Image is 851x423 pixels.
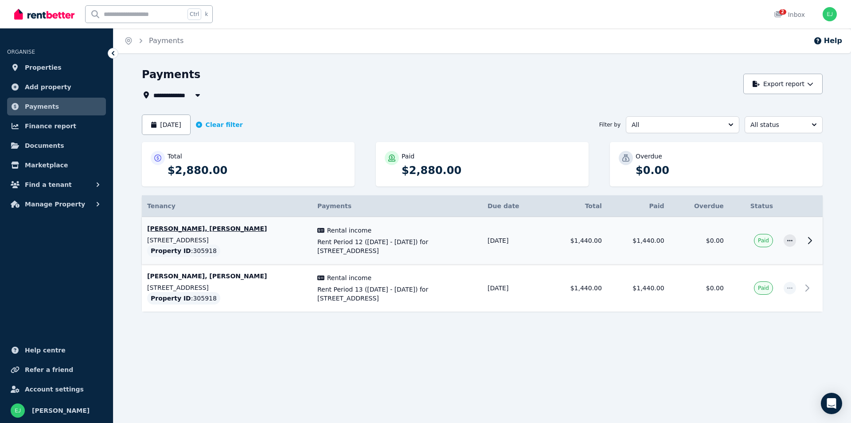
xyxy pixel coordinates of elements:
div: Open Intercom Messenger [821,393,842,414]
p: $2,880.00 [402,163,580,178]
span: Property ID [151,294,191,303]
span: Property ID [151,246,191,255]
td: [DATE] [482,217,545,265]
img: Elsa Jureidini [11,403,25,418]
span: Properties [25,62,62,73]
span: Documents [25,140,64,151]
h1: Payments [142,67,200,82]
span: Finance report [25,121,76,131]
p: [PERSON_NAME], [PERSON_NAME] [147,224,307,233]
nav: Breadcrumb [113,28,194,53]
span: 2 [779,9,786,15]
span: k [205,11,208,18]
a: Marketplace [7,156,106,174]
span: Payments [25,101,59,112]
button: [DATE] [142,115,191,135]
button: Clear filter [196,120,243,129]
p: [STREET_ADDRESS] [147,283,307,292]
p: $2,880.00 [168,163,346,178]
span: ORGANISE [7,49,35,55]
div: : 305918 [147,292,220,304]
a: Help centre [7,341,106,359]
span: Help centre [25,345,66,356]
a: Payments [7,98,106,115]
th: Paid [607,195,670,217]
th: Total [545,195,607,217]
span: $0.00 [706,285,724,292]
div: Inbox [774,10,805,19]
button: All [626,116,739,133]
p: $0.00 [636,163,814,178]
span: [PERSON_NAME] [32,405,90,416]
a: Add property [7,78,106,96]
th: Due date [482,195,545,217]
th: Status [729,195,778,217]
span: Refer a friend [25,364,73,375]
span: Marketplace [25,160,68,170]
td: [DATE] [482,265,545,312]
span: Add property [25,82,71,92]
img: Elsa Jureidini [823,7,837,21]
span: Filter by [599,121,621,128]
td: $1,440.00 [607,217,670,265]
button: Export report [743,74,823,94]
a: Payments [149,36,183,45]
th: Tenancy [142,195,312,217]
p: Paid [402,152,414,161]
a: Finance report [7,117,106,135]
a: Account settings [7,380,106,398]
span: All status [750,120,804,129]
span: Account settings [25,384,84,395]
img: RentBetter [14,8,74,21]
span: Rent Period 12 ([DATE] - [DATE]) for [STREET_ADDRESS] [317,237,477,255]
a: Refer a friend [7,361,106,379]
span: Paid [758,237,769,244]
p: Overdue [636,152,662,161]
span: Rental income [327,273,371,282]
button: Help [813,36,842,46]
span: All [632,120,721,129]
a: Documents [7,137,106,154]
td: $1,440.00 [607,265,670,312]
button: All status [745,116,823,133]
td: $1,440.00 [545,217,607,265]
span: Rent Period 13 ([DATE] - [DATE]) for [STREET_ADDRESS] [317,285,477,303]
button: Manage Property [7,195,106,213]
span: Payments [317,202,351,210]
button: Find a tenant [7,176,106,194]
span: Rental income [327,226,371,235]
th: Overdue [670,195,729,217]
span: Find a tenant [25,179,72,190]
span: Paid [758,285,769,292]
span: Ctrl [187,8,201,20]
p: Total [168,152,182,161]
a: Properties [7,59,106,76]
p: [STREET_ADDRESS] [147,236,307,245]
span: Manage Property [25,199,85,210]
div: : 305918 [147,245,220,257]
p: [PERSON_NAME], [PERSON_NAME] [147,272,307,281]
td: $1,440.00 [545,265,607,312]
span: $0.00 [706,237,724,244]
